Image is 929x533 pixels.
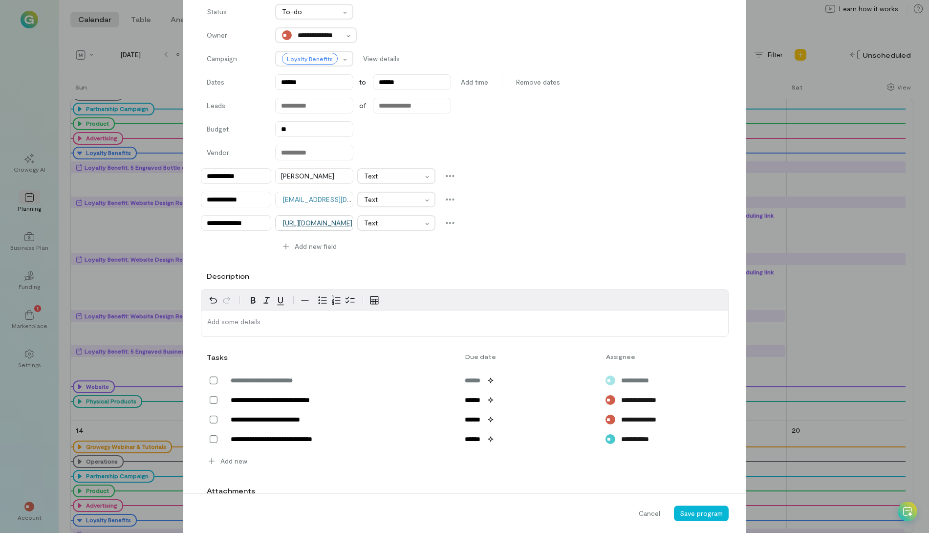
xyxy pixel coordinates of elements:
[220,456,247,466] span: Add new
[207,486,255,496] label: Attachments
[207,77,265,87] label: Dates
[516,77,560,87] span: Remove dates
[343,293,357,307] button: Check list
[680,509,723,517] span: Save program
[207,353,225,362] div: Tasks
[459,353,600,360] div: Due date
[207,271,249,281] label: Description
[207,124,265,137] label: Budget
[207,101,265,113] label: Leads
[206,293,220,307] button: Undo Ctrl+Z
[359,101,366,111] span: of
[461,77,488,87] span: Add time
[260,293,274,307] button: Italic
[246,293,260,307] button: Bold
[600,353,693,360] div: Assignee
[674,506,729,521] button: Save program
[316,293,329,307] button: Bulleted list
[295,242,337,251] span: Add new field
[207,30,265,43] label: Owner
[639,509,660,518] span: Cancel
[207,7,265,20] label: Status
[207,148,265,160] label: Vendor
[329,293,343,307] button: Numbered list
[363,54,400,64] span: View details
[274,293,287,307] button: Underline
[276,171,334,181] div: [PERSON_NAME]
[283,219,352,227] a: [URL][DOMAIN_NAME]
[283,195,394,203] a: [EMAIL_ADDRESS][DOMAIN_NAME]
[201,311,728,336] div: editable markdown
[207,54,265,67] label: Campaign
[359,77,366,87] span: to
[316,293,357,307] div: toggle group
